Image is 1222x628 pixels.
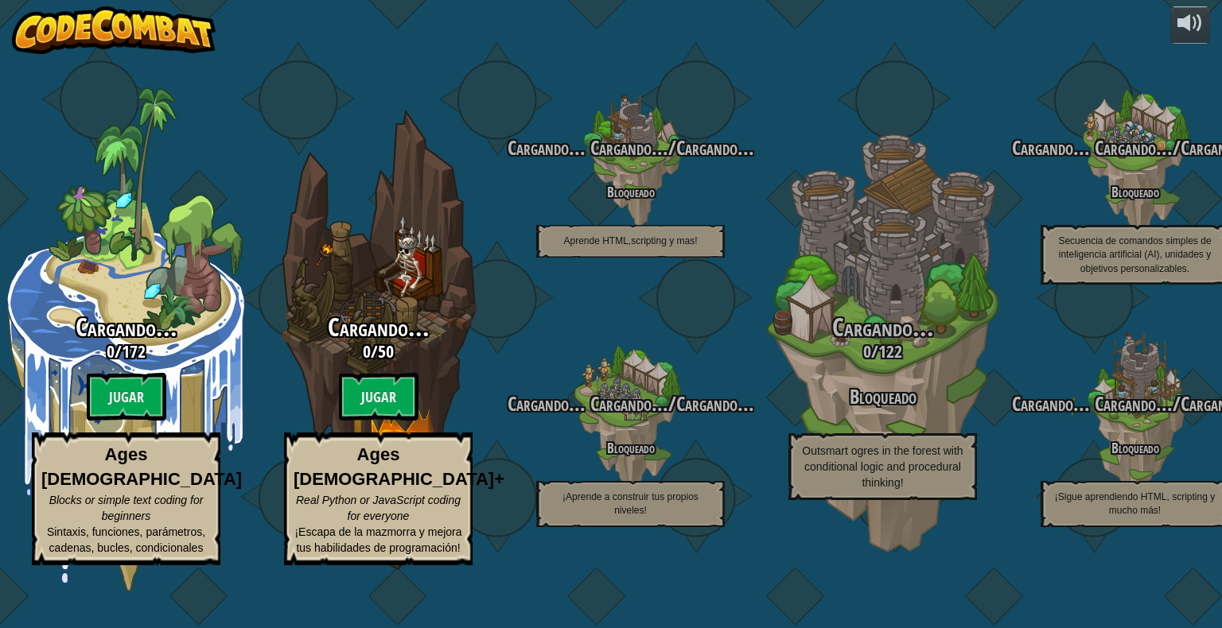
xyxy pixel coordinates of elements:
img: CodeCombat - Learn how to code by playing a game [12,6,216,54]
span: 0 [363,339,371,363]
strong: Ages [DEMOGRAPHIC_DATA] [41,444,242,489]
span: Blocks or simple text coding for beginners [49,494,204,522]
span: 50 [378,339,394,363]
span: Cargando... [832,310,934,344]
span: Sintaxis, funciones, parámetros, cadenas, bucles, condicionales [47,525,205,554]
h4: Bloqueado [504,440,757,455]
span: Cargando... [586,390,668,417]
span: 172 [122,339,146,363]
h3: / [252,342,504,361]
div: Complete previous world to unlock [504,293,757,545]
span: Cargando... [508,390,586,417]
span: Cargando... [1090,390,1173,417]
span: Real Python or JavaScript coding for everyone [296,494,461,522]
span: Cargando... [676,390,754,417]
btn: Jugar [87,373,166,421]
span: Cargando... [508,134,586,161]
span: Secuencia de comandos simples de inteligencia artificial (AI), unidades y objetivos personalizables. [1058,235,1211,273]
button: Ajustar el volúmen [1170,6,1210,44]
span: Cargando... [586,134,668,161]
h3: Bloqueado [757,386,1009,408]
span: ¡Aprende a construir tus propios niveles! [562,491,699,516]
span: Cargando... [1090,134,1173,161]
span: 0 [107,339,115,363]
span: Cargando... [1012,390,1090,417]
h3: / [504,138,757,159]
span: Outsmart ogres in the forest with conditional logic and procedural thinking! [802,444,963,489]
span: Cargando... [676,134,754,161]
span: ¡Escapa de la mazmorra y mejora tus habilidades de programación! [294,525,461,554]
btn: Jugar [339,373,418,421]
div: Complete previous world to unlock [504,37,757,289]
span: Cargando... [328,310,430,344]
span: 0 [863,339,871,363]
h4: Bloqueado [504,184,757,200]
div: Complete previous world to unlock [757,87,1009,591]
h3: / [757,342,1009,361]
div: Complete previous world to unlock [252,87,504,591]
span: Aprende HTML,scripting y mas! [563,235,697,246]
span: Cargando... [1012,134,1090,161]
h3: / [504,393,757,415]
strong: Ages [DEMOGRAPHIC_DATA]+ [294,444,504,489]
span: Cargando... [76,310,177,344]
span: ¡Sigue aprendiendo HTML, scripting y mucho más! [1055,491,1215,516]
span: 122 [878,339,902,363]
